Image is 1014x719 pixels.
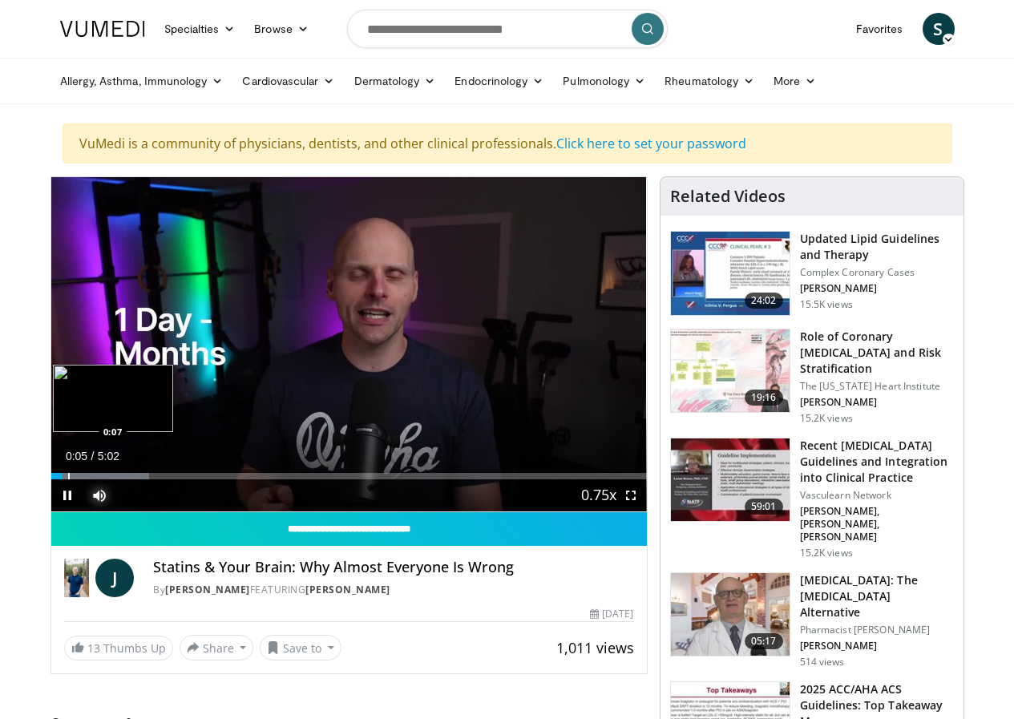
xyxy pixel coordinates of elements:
[745,293,783,309] span: 24:02
[53,365,173,432] img: image.jpeg
[63,123,952,164] div: VuMedi is a community of physicians, dentists, and other clinical professionals.
[671,232,790,315] img: 77f671eb-9394-4acc-bc78-a9f077f94e00.150x105_q85_crop-smart_upscale.jpg
[800,298,853,311] p: 15.5K views
[800,231,954,263] h3: Updated Lipid Guidelines and Therapy
[745,390,783,406] span: 19:16
[260,635,341,660] button: Save to
[800,380,954,393] p: The [US_STATE] Heart Institute
[50,65,233,97] a: Allergy, Asthma, Immunology
[153,559,633,576] h4: Statins & Your Brain: Why Almost Everyone Is Wrong
[800,640,954,652] p: [PERSON_NAME]
[800,282,954,295] p: [PERSON_NAME]
[800,547,853,559] p: 15.2K views
[87,640,100,656] span: 13
[846,13,913,45] a: Favorites
[305,583,390,596] a: [PERSON_NAME]
[800,412,853,425] p: 15.2K views
[180,635,254,660] button: Share
[590,607,633,621] div: [DATE]
[655,65,764,97] a: Rheumatology
[800,489,954,502] p: Vasculearn Network
[745,633,783,649] span: 05:17
[670,438,954,559] a: 59:01 Recent [MEDICAL_DATA] Guidelines and Integration into Clinical Practice Vasculearn Network ...
[98,450,119,463] span: 5:02
[764,65,826,97] a: More
[445,65,553,97] a: Endocrinology
[800,572,954,620] h3: [MEDICAL_DATA]: The [MEDICAL_DATA] Alternative
[923,13,955,45] a: S
[800,329,954,377] h3: Role of Coronary [MEDICAL_DATA] and Risk Stratification
[91,450,95,463] span: /
[64,636,173,660] a: 13 Thumbs Up
[232,65,344,97] a: Cardiovascular
[670,231,954,316] a: 24:02 Updated Lipid Guidelines and Therapy Complex Coronary Cases [PERSON_NAME] 15.5K views
[670,187,786,206] h4: Related Videos
[153,583,633,597] div: By FEATURING
[800,505,954,543] p: [PERSON_NAME], [PERSON_NAME], [PERSON_NAME]
[800,656,845,669] p: 514 views
[345,65,446,97] a: Dermatology
[800,624,954,636] p: Pharmacist [PERSON_NAME]
[800,396,954,409] p: [PERSON_NAME]
[800,438,954,486] h3: Recent [MEDICAL_DATA] Guidelines and Integration into Clinical Practice
[244,13,318,45] a: Browse
[800,266,954,279] p: Complex Coronary Cases
[671,329,790,413] img: 1efa8c99-7b8a-4ab5-a569-1c219ae7bd2c.150x105_q85_crop-smart_upscale.jpg
[83,479,115,511] button: Mute
[95,559,134,597] a: J
[51,177,647,512] video-js: Video Player
[347,10,668,48] input: Search topics, interventions
[671,438,790,522] img: 87825f19-cf4c-4b91-bba1-ce218758c6bb.150x105_q85_crop-smart_upscale.jpg
[671,573,790,656] img: ce9609b9-a9bf-4b08-84dd-8eeb8ab29fc6.150x105_q85_crop-smart_upscale.jpg
[553,65,655,97] a: Pulmonology
[670,329,954,425] a: 19:16 Role of Coronary [MEDICAL_DATA] and Risk Stratification The [US_STATE] Heart Institute [PER...
[615,479,647,511] button: Fullscreen
[670,572,954,669] a: 05:17 [MEDICAL_DATA]: The [MEDICAL_DATA] Alternative Pharmacist [PERSON_NAME] [PERSON_NAME] 514 v...
[51,479,83,511] button: Pause
[556,135,746,152] a: Click here to set your password
[155,13,245,45] a: Specialties
[583,479,615,511] button: Playback Rate
[66,450,87,463] span: 0:05
[51,473,647,479] div: Progress Bar
[745,499,783,515] span: 59:01
[165,583,250,596] a: [PERSON_NAME]
[60,21,145,37] img: VuMedi Logo
[556,638,634,657] span: 1,011 views
[64,559,90,597] img: Dr. Jordan Rennicke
